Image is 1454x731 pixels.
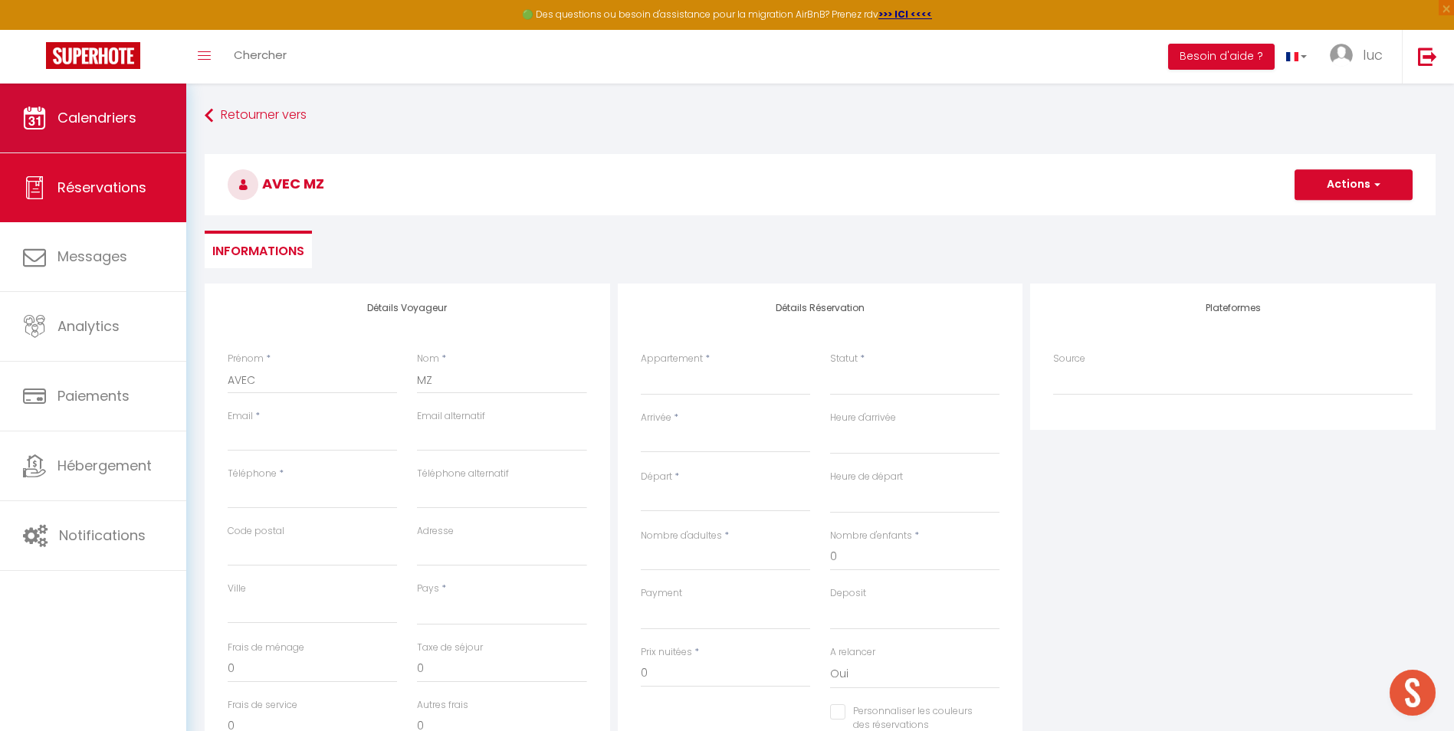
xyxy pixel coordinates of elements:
[228,352,264,366] label: Prénom
[830,529,912,543] label: Nombre d'enfants
[830,645,875,660] label: A relancer
[641,586,682,601] label: Payment
[417,467,509,481] label: Téléphone alternatif
[830,352,858,366] label: Statut
[222,30,298,84] a: Chercher
[417,352,439,366] label: Nom
[228,467,277,481] label: Téléphone
[57,386,130,405] span: Paiements
[1053,303,1413,313] h4: Plateformes
[830,411,896,425] label: Heure d'arrivée
[417,582,439,596] label: Pays
[830,470,903,484] label: Heure de départ
[641,411,671,425] label: Arrivée
[228,641,304,655] label: Frais de ménage
[1330,44,1353,67] img: ...
[417,524,454,539] label: Adresse
[228,582,246,596] label: Ville
[1390,670,1436,716] div: Ouvrir le chat
[1295,169,1413,200] button: Actions
[57,178,146,197] span: Réservations
[57,456,152,475] span: Hébergement
[57,108,136,127] span: Calendriers
[641,470,672,484] label: Départ
[1363,45,1383,64] span: luc
[46,42,140,69] img: Super Booking
[417,409,485,424] label: Email alternatif
[228,409,253,424] label: Email
[1318,30,1402,84] a: ... luc
[1053,352,1085,366] label: Source
[1418,47,1437,66] img: logout
[641,529,722,543] label: Nombre d'adultes
[641,352,703,366] label: Appartement
[59,526,146,545] span: Notifications
[830,586,866,601] label: Deposit
[228,698,297,713] label: Frais de service
[1168,44,1275,70] button: Besoin d'aide ?
[228,174,324,193] span: AVEC MZ
[205,102,1436,129] a: Retourner vers
[417,698,468,713] label: Autres frais
[57,247,127,266] span: Messages
[228,303,587,313] h4: Détails Voyageur
[641,645,692,660] label: Prix nuitées
[234,47,287,63] span: Chercher
[57,316,120,336] span: Analytics
[878,8,932,21] a: >>> ICI <<<<
[228,524,284,539] label: Code postal
[641,303,1000,313] h4: Détails Réservation
[205,231,312,268] li: Informations
[417,641,483,655] label: Taxe de séjour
